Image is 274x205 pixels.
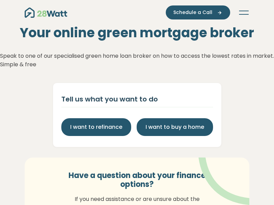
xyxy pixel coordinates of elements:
[25,8,67,18] img: 28Watt
[25,5,249,19] nav: Main navigation
[238,9,249,16] button: Toggle navigation
[137,118,213,136] button: I want to buy a home
[173,9,212,16] span: Schedule a Call
[61,118,131,136] button: I want to refinance
[59,171,215,189] h3: Have a question about your finance options?
[20,25,254,41] h2: Your online green mortgage broker
[166,5,230,19] button: Schedule a Call
[61,94,213,104] div: Tell us what you want to do
[146,123,204,131] span: I want to buy a home
[70,123,122,131] span: I want to refinance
